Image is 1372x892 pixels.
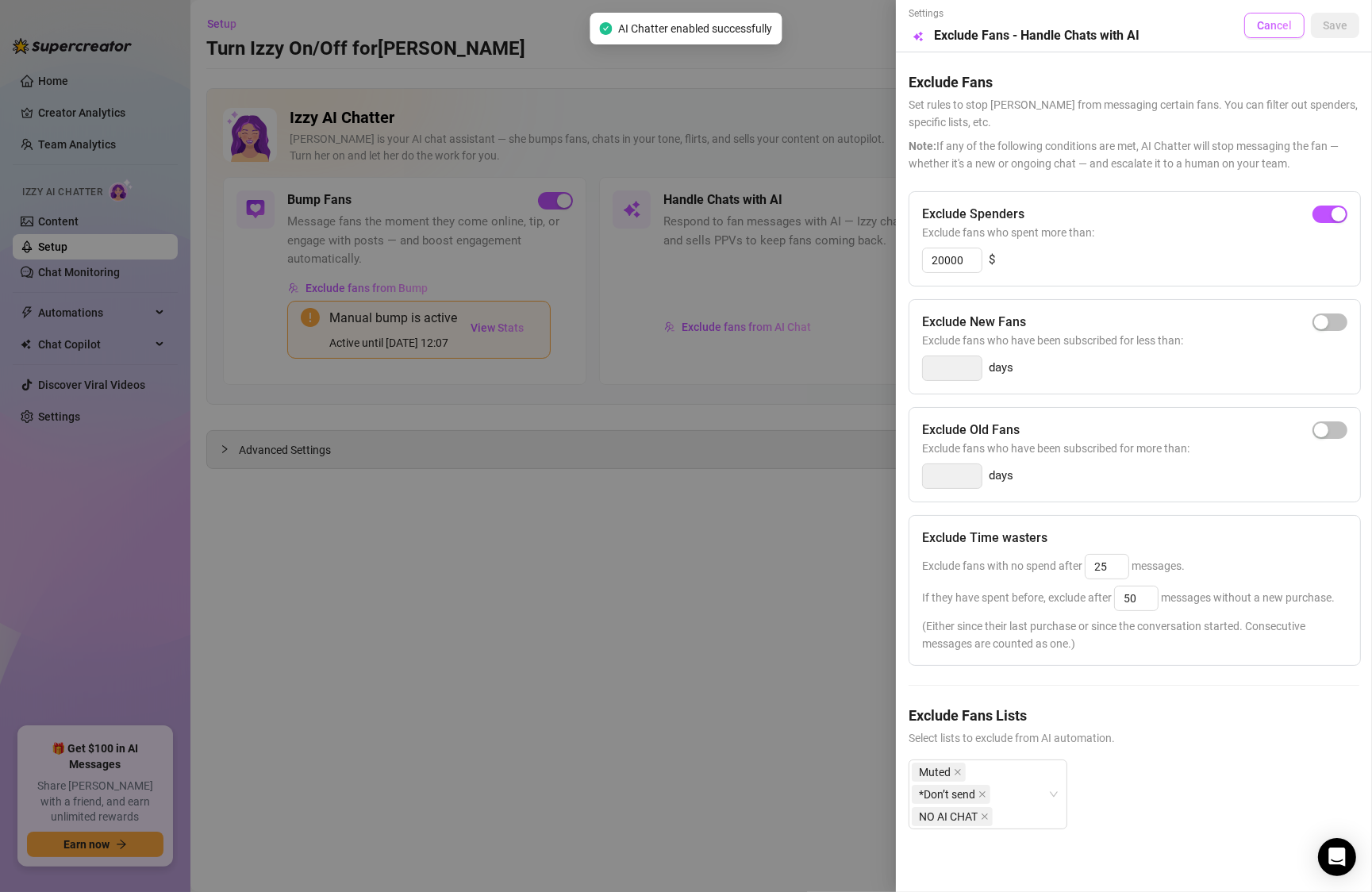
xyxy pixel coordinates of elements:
[922,224,1347,241] span: Exclude fans who spent more than:
[922,559,1185,572] span: Exclude fans with no spend after messages.
[922,313,1026,332] h5: Exclude New Fans
[978,790,986,798] span: close
[922,591,1335,604] span: If they have spent before, exclude after messages without a new purchase.
[919,808,978,825] span: NO AI CHAT
[909,6,1139,21] span: Settings
[922,421,1020,440] h5: Exclude Old Fans
[919,763,951,781] span: Muted
[989,251,995,270] span: $
[922,440,1347,457] span: Exclude fans who have been subscribed for more than:
[981,813,989,821] span: close
[909,96,1359,131] span: Set rules to stop [PERSON_NAME] from messaging certain fans. You can filter out spenders, specifi...
[909,137,1359,172] span: If any of the following conditions are met, AI Chatter will stop messaging the fan — whether it's...
[922,205,1024,224] h5: Exclude Spenders
[1257,19,1292,32] span: Cancel
[1311,13,1359,38] button: Save
[600,22,613,35] span: check-circle
[909,140,936,152] span: Note:
[954,768,962,776] span: close
[912,763,966,782] span: Muted
[909,705,1359,726] h5: Exclude Fans Lists
[1318,838,1356,876] div: Open Intercom Messenger
[989,359,1013,378] span: days
[912,807,993,826] span: NO AI CHAT
[922,617,1347,652] span: (Either since their last purchase or since the conversation started. Consecutive messages are cou...
[922,332,1347,349] span: Exclude fans who have been subscribed for less than:
[919,786,975,803] span: *Don’t send
[619,20,773,37] span: AI Chatter enabled successfully
[909,71,1359,93] h5: Exclude Fans
[989,467,1013,486] span: days
[934,26,1139,45] h5: Exclude Fans - Handle Chats with AI
[1244,13,1305,38] button: Cancel
[909,729,1359,747] span: Select lists to exclude from AI automation.
[912,785,990,804] span: *Don’t send
[922,529,1047,548] h5: Exclude Time wasters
